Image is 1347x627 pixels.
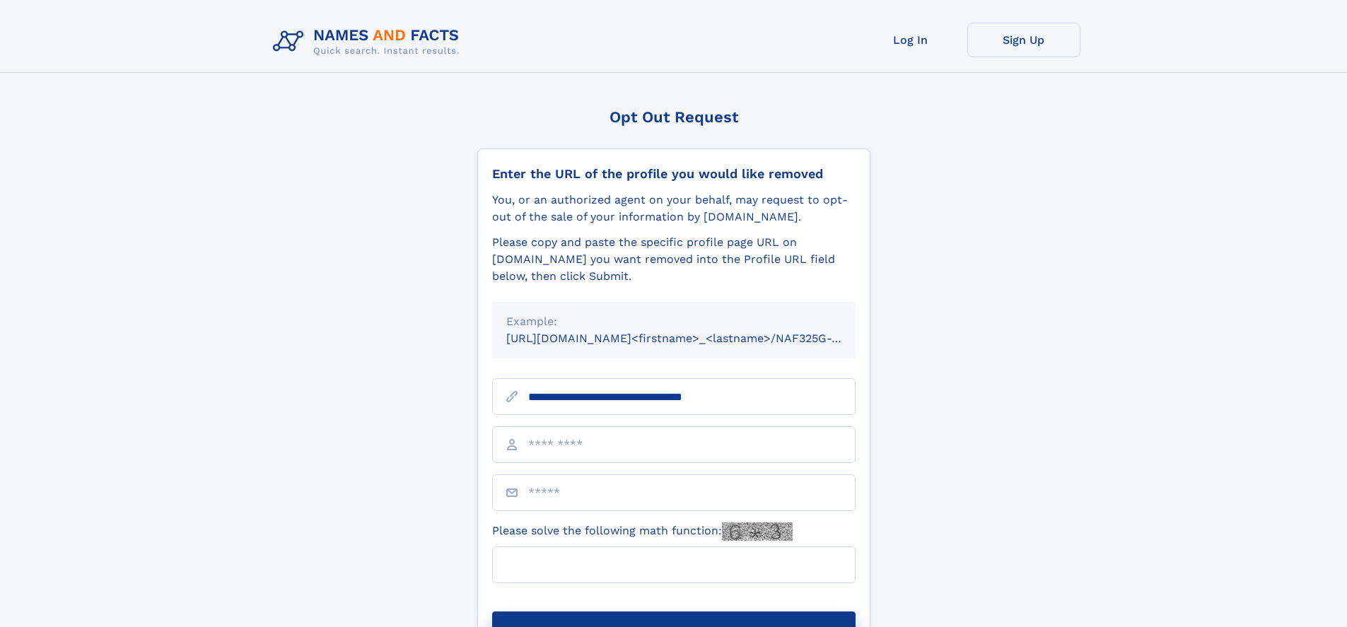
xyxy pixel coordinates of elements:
div: Please copy and paste the specific profile page URL on [DOMAIN_NAME] you want removed into the Pr... [492,234,856,285]
img: Logo Names and Facts [267,23,471,61]
label: Please solve the following math function: [492,522,793,541]
a: Sign Up [967,23,1080,57]
div: Enter the URL of the profile you would like removed [492,166,856,182]
small: [URL][DOMAIN_NAME]<firstname>_<lastname>/NAF325G-xxxxxxxx [506,332,882,345]
div: Opt Out Request [477,108,870,126]
a: Log In [854,23,967,57]
div: Example: [506,313,841,330]
div: You, or an authorized agent on your behalf, may request to opt-out of the sale of your informatio... [492,192,856,225]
